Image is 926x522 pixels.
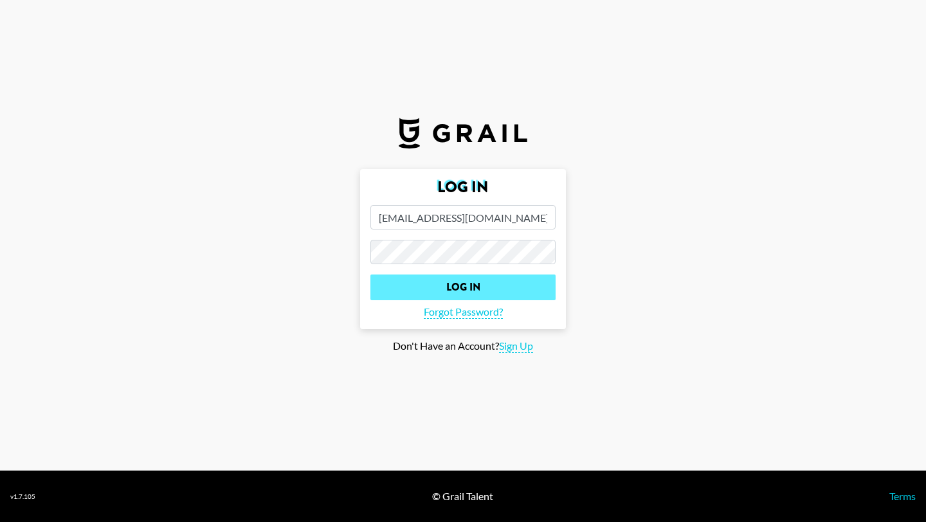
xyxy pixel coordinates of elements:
div: © Grail Talent [432,490,493,503]
div: Don't Have an Account? [10,339,916,353]
div: v 1.7.105 [10,492,35,501]
span: Sign Up [499,339,533,353]
input: Email [370,205,556,230]
a: Terms [889,490,916,502]
img: Grail Talent Logo [399,118,527,148]
h2: Log In [370,179,556,195]
input: Log In [370,274,556,300]
span: Forgot Password? [424,305,503,319]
